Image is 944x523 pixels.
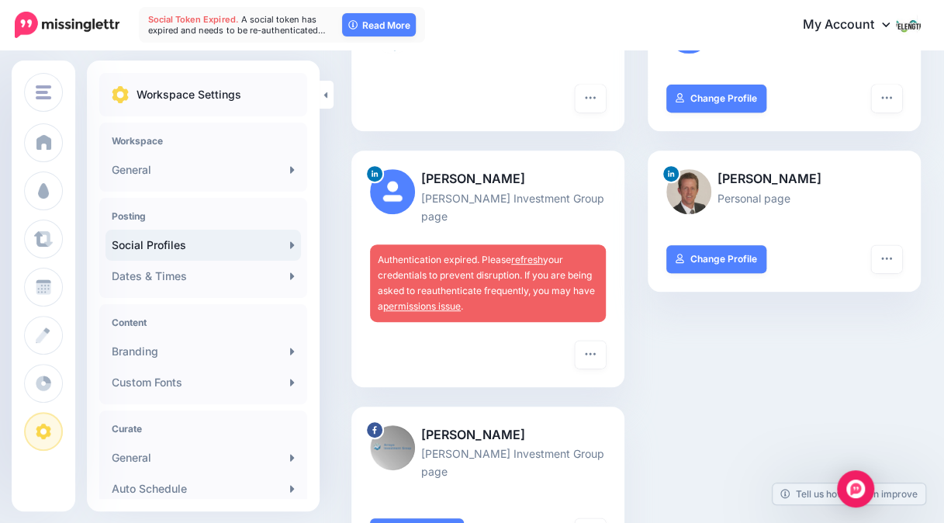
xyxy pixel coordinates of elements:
h4: Content [112,317,295,328]
img: 1517737332947-36648.png [666,169,711,214]
img: Missinglettr [15,12,119,38]
a: Change Profile [666,245,766,273]
a: Branding [105,336,301,367]
p: Workspace Settings [137,85,241,104]
a: permissions issue [383,300,461,312]
img: user_default_image.png [370,169,415,214]
span: A social token has expired and needs to be re-authenticated… [148,14,325,36]
h4: Curate [112,423,295,435]
a: My Account [787,6,921,44]
p: [PERSON_NAME] Investment Group page [370,445,606,480]
a: Auto Schedule [105,473,301,504]
a: Read More [342,13,416,36]
h4: Posting [112,210,295,222]
a: Change Profile [666,85,766,113]
p: [PERSON_NAME] [370,169,606,189]
a: refresh [511,254,543,265]
a: Dates & Times [105,261,301,292]
div: Open Intercom Messenger [837,470,874,507]
a: General [105,442,301,473]
img: 35344813_1682847781791621_3110295730988777472_n-bsa69266.png [370,425,415,470]
img: settings.png [112,86,129,103]
a: Social Profiles [105,230,301,261]
p: [PERSON_NAME] [370,425,606,445]
h4: Workspace [112,135,295,147]
img: menu.png [36,85,51,99]
a: Tell us how we can improve [773,483,925,504]
p: [PERSON_NAME] [666,169,902,189]
a: Custom Fonts [105,367,301,398]
span: Social Token Expired. [148,14,238,25]
p: [PERSON_NAME] Investment Group page [370,189,606,225]
p: Personal page [666,189,902,207]
a: General [105,154,301,185]
span: Authentication expired. Please your credentials to prevent disruption. If you are being asked to ... [378,254,595,312]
